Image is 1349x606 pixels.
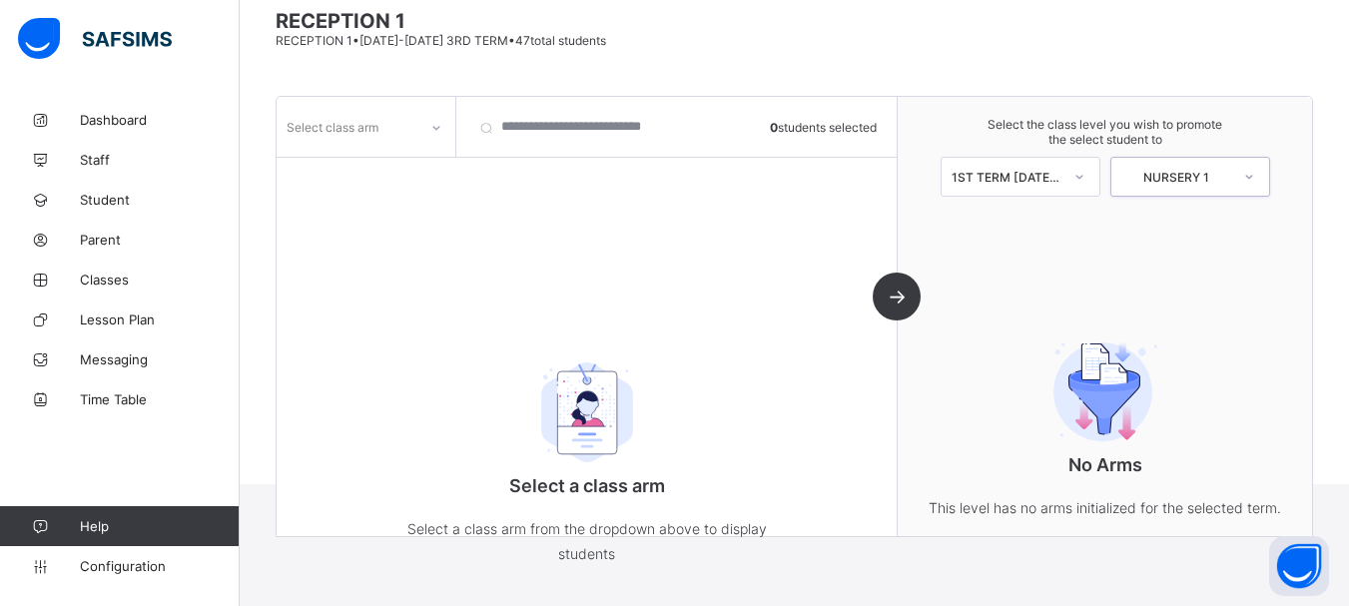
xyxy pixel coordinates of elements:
img: filter.9c15f445b04ce8b7d5281b41737f44c2.svg [1030,341,1180,441]
span: Messaging [80,351,240,367]
div: 1ST TERM [DATE]-[DATE] [952,170,1061,185]
span: RECEPTION 1 • [DATE]-[DATE] 3RD TERM • 47 total students [276,33,606,48]
img: student.207b5acb3037b72b59086e8b1a17b1d0.svg [512,362,662,462]
b: 0 [770,120,778,135]
div: Select a class arm [387,307,787,606]
div: No Arms [906,287,1305,560]
span: Parent [80,232,240,248]
span: Help [80,518,239,534]
span: Dashboard [80,112,240,128]
span: Staff [80,152,240,168]
span: Classes [80,272,240,288]
div: NURSERY 1 [1121,170,1231,185]
span: students selected [770,120,877,135]
span: Lesson Plan [80,311,240,327]
p: Select a class arm [387,475,787,496]
div: Select class arm [287,108,378,146]
p: No Arms [906,454,1305,475]
span: Select the class level you wish to promote the select student to [918,117,1292,147]
button: Open asap [1269,536,1329,596]
span: Configuration [80,558,239,574]
span: Student [80,192,240,208]
p: Select a class arm from the dropdown above to display students [387,516,787,566]
span: RECEPTION 1 [276,9,1313,33]
p: This level has no arms initialized for the selected term. [906,495,1305,520]
img: safsims [18,18,172,60]
span: Time Table [80,391,240,407]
